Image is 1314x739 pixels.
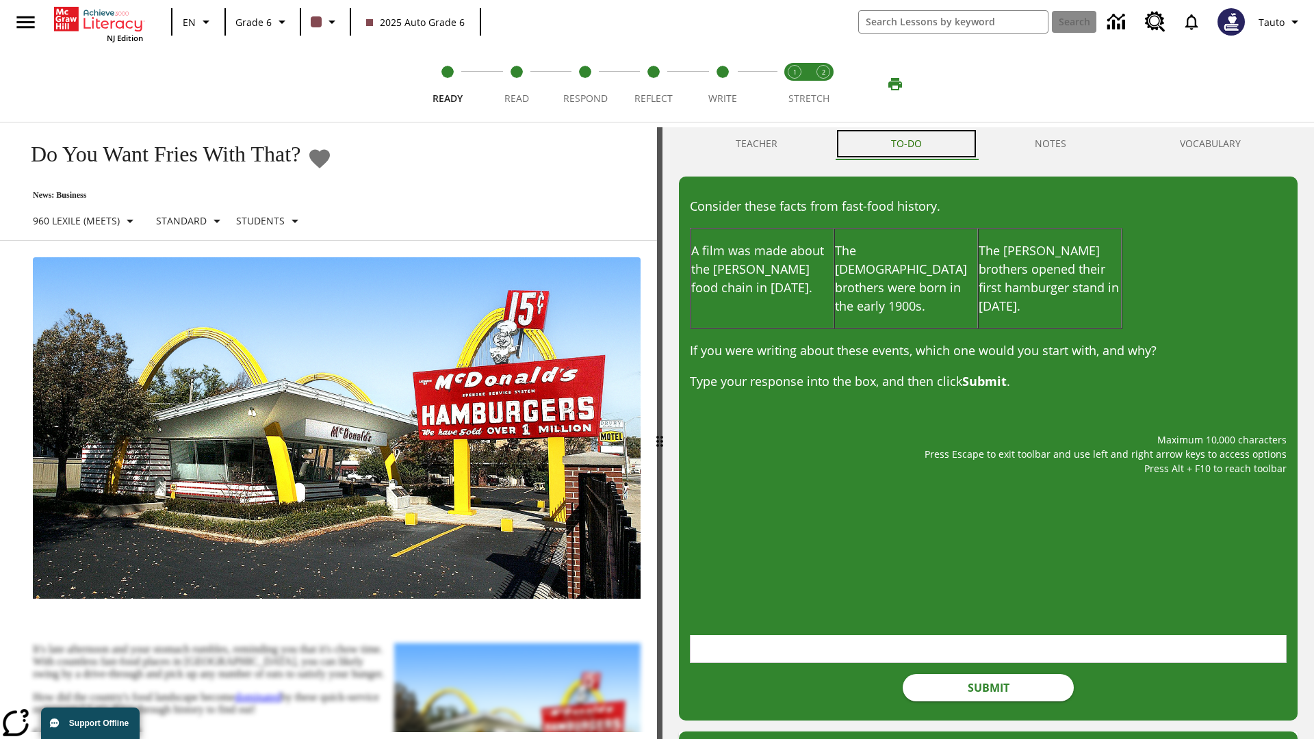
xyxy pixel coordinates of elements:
[433,92,463,105] span: Ready
[563,92,608,105] span: Respond
[793,68,797,77] text: 1
[979,127,1124,160] button: NOTES
[690,447,1287,461] p: Press Escape to exit toolbar and use left and right arrow keys to access options
[690,197,1287,216] p: Consider these facts from fast-food history.
[683,47,762,122] button: Write step 5 of 5
[835,242,977,315] p: The [DEMOGRAPHIC_DATA] brothers were born in the early 1900s.
[679,127,1298,160] div: Instructional Panel Tabs
[177,10,220,34] button: Language: EN, Select a language
[1174,4,1209,40] a: Notifications
[614,47,693,122] button: Reflect step 4 of 5
[662,127,1314,739] div: activity
[690,461,1287,476] p: Press Alt + F10 to reach toolbar
[873,72,917,96] button: Print
[1209,4,1253,40] button: Select a new avatar
[979,242,1121,315] p: The [PERSON_NAME] brothers opened their first hamburger stand in [DATE].
[230,10,296,34] button: Grade: Grade 6, Select a grade
[690,372,1287,391] p: Type your response into the box, and then click .
[366,15,465,29] span: 2025 Auto Grade 6
[903,674,1074,701] button: Submit
[54,4,143,43] div: Home
[69,718,129,728] span: Support Offline
[33,213,120,228] p: 960 Lexile (Meets)
[27,209,144,233] button: Select Lexile, 960 Lexile (Meets)
[545,47,625,122] button: Respond step 3 of 5
[1218,8,1245,36] img: Avatar
[16,142,300,167] h1: Do You Want Fries With That?
[236,213,285,228] p: Students
[151,209,231,233] button: Scaffolds, Standard
[156,213,207,228] p: Standard
[1137,3,1174,40] a: Resource Center, Will open in new tab
[657,127,662,739] div: Press Enter or Spacebar and then press right and left arrow keys to move the slider
[231,209,309,233] button: Select Student
[1259,15,1285,29] span: Tauto
[504,92,529,105] span: Read
[235,15,272,29] span: Grade 6
[307,146,332,170] button: Add to Favorites - Do You Want Fries With That?
[859,11,1048,33] input: search field
[679,127,834,160] button: Teacher
[708,92,737,105] span: Write
[634,92,673,105] span: Reflect
[107,33,143,43] span: NJ Edition
[183,15,196,29] span: EN
[834,127,979,160] button: TO-DO
[1253,10,1309,34] button: Profile/Settings
[476,47,556,122] button: Read step 2 of 5
[1099,3,1137,41] a: Data Center
[408,47,487,122] button: Ready step 1 of 5
[1123,127,1298,160] button: VOCABULARY
[691,242,834,297] p: A film was made about the [PERSON_NAME] food chain in [DATE].
[33,257,641,599] img: One of the first McDonald's stores, with the iconic red sign and golden arches.
[788,92,829,105] span: STRETCH
[775,47,814,122] button: Stretch Read step 1 of 2
[822,68,825,77] text: 2
[5,11,200,23] body: Maximum 10,000 characters Press Escape to exit toolbar and use left and right arrow keys to acces...
[803,47,843,122] button: Stretch Respond step 2 of 2
[16,190,332,200] p: News: Business
[305,10,346,34] button: Class color is dark brown. Change class color
[690,432,1287,447] p: Maximum 10,000 characters
[41,708,140,739] button: Support Offline
[690,341,1287,360] p: If you were writing about these events, which one would you start with, and why?
[5,2,46,42] button: Open side menu
[962,373,1007,389] strong: Submit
